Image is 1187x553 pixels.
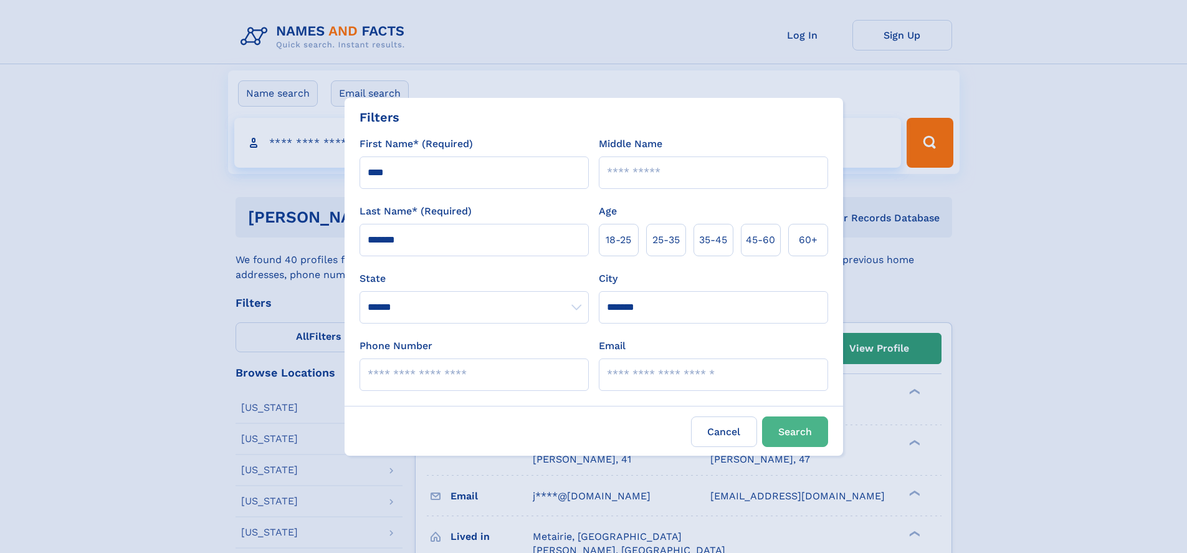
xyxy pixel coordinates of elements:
span: 25‑35 [652,233,680,248]
label: Phone Number [360,339,432,353]
label: Last Name* (Required) [360,204,472,219]
label: First Name* (Required) [360,137,473,151]
label: Email [599,339,626,353]
div: Filters [360,108,399,127]
label: Middle Name [599,137,662,151]
span: 60+ [799,233,818,248]
label: State [360,271,589,286]
label: Cancel [691,416,757,447]
label: Age [599,204,617,219]
span: 45‑60 [746,233,775,248]
span: 35‑45 [699,233,727,248]
button: Search [762,416,828,447]
label: City [599,271,617,286]
span: 18‑25 [606,233,631,248]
